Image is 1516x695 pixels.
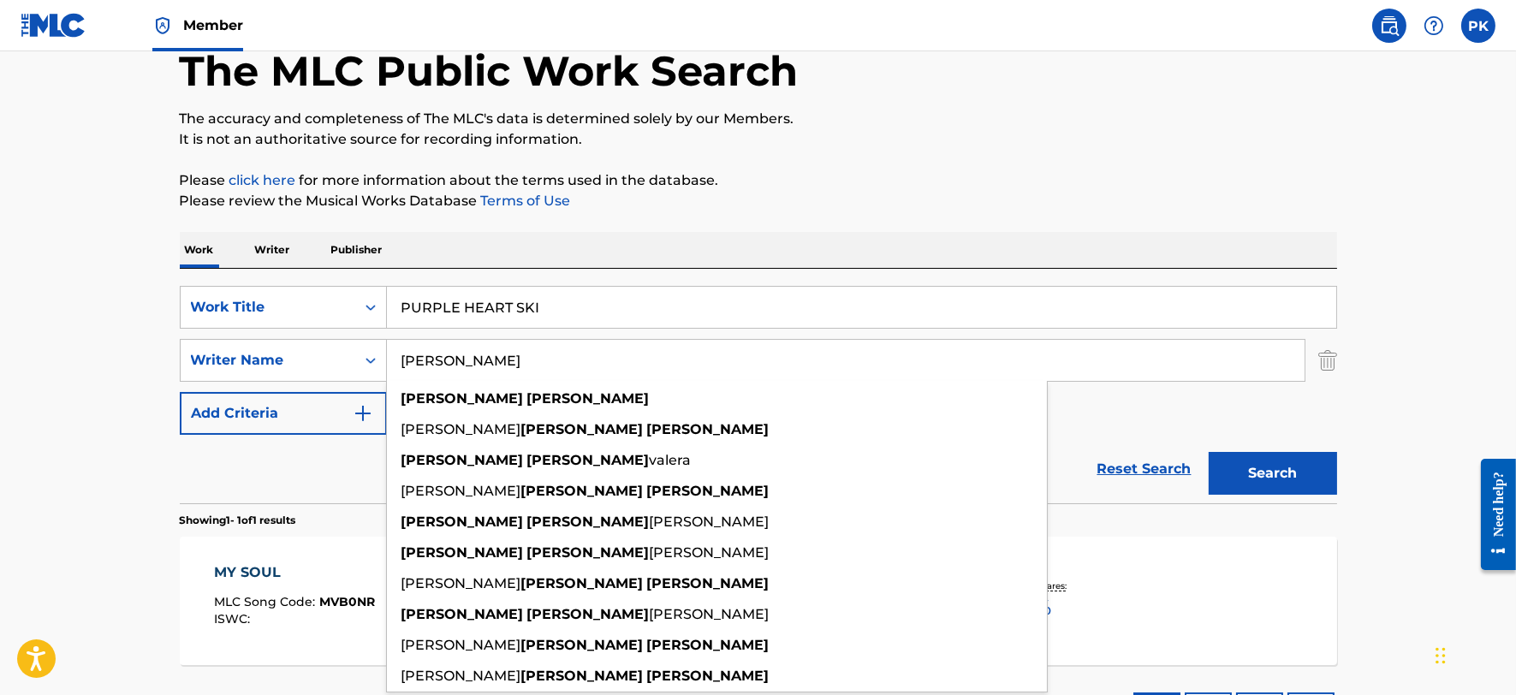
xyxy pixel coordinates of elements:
[1417,9,1451,43] div: Help
[1436,630,1446,681] div: Drag
[401,637,521,653] span: [PERSON_NAME]
[319,594,375,609] span: MVB0NR
[250,232,295,268] p: Writer
[401,421,521,437] span: [PERSON_NAME]
[401,668,521,684] span: [PERSON_NAME]
[152,15,173,36] img: Top Rightsholder
[180,170,1337,191] p: Please for more information about the terms used in the database.
[647,575,770,591] strong: [PERSON_NAME]
[647,637,770,653] strong: [PERSON_NAME]
[191,297,345,318] div: Work Title
[180,191,1337,211] p: Please review the Musical Works Database
[401,606,524,622] strong: [PERSON_NAME]
[191,350,345,371] div: Writer Name
[521,575,644,591] strong: [PERSON_NAME]
[527,452,650,468] strong: [PERSON_NAME]
[1372,9,1406,43] a: Public Search
[214,611,254,627] span: ISWC :
[647,668,770,684] strong: [PERSON_NAME]
[180,129,1337,150] p: It is not an authoritative source for recording information.
[650,606,770,622] span: [PERSON_NAME]
[650,452,692,468] span: valera
[1468,445,1516,583] iframe: Resource Center
[650,514,770,530] span: [PERSON_NAME]
[478,193,571,209] a: Terms of Use
[401,575,521,591] span: [PERSON_NAME]
[527,606,650,622] strong: [PERSON_NAME]
[527,544,650,561] strong: [PERSON_NAME]
[527,514,650,530] strong: [PERSON_NAME]
[180,392,387,435] button: Add Criteria
[650,544,770,561] span: [PERSON_NAME]
[521,483,644,499] strong: [PERSON_NAME]
[180,45,799,97] h1: The MLC Public Work Search
[180,513,296,528] p: Showing 1 - 1 of 1 results
[214,594,319,609] span: MLC Song Code :
[229,172,296,188] a: click here
[527,390,650,407] strong: [PERSON_NAME]
[1089,450,1200,488] a: Reset Search
[647,421,770,437] strong: [PERSON_NAME]
[521,421,644,437] strong: [PERSON_NAME]
[180,109,1337,129] p: The accuracy and completeness of The MLC's data is determined solely by our Members.
[180,286,1337,503] form: Search Form
[401,544,524,561] strong: [PERSON_NAME]
[180,537,1337,665] a: MY SOULMLC Song Code:MVB0NRISWC:Writers (1)[PERSON_NAME]Recording Artists (3)[PERSON_NAME], [PERS...
[214,562,375,583] div: MY SOUL
[326,232,388,268] p: Publisher
[1461,9,1495,43] div: User Menu
[1209,452,1337,495] button: Search
[180,232,219,268] p: Work
[353,403,373,424] img: 9d2ae6d4665cec9f34b9.svg
[1424,15,1444,36] img: help
[1318,339,1337,382] img: Delete Criterion
[401,514,524,530] strong: [PERSON_NAME]
[647,483,770,499] strong: [PERSON_NAME]
[401,452,524,468] strong: [PERSON_NAME]
[1430,613,1516,695] iframe: Chat Widget
[21,13,86,38] img: MLC Logo
[401,390,524,407] strong: [PERSON_NAME]
[401,483,521,499] span: [PERSON_NAME]
[521,668,644,684] strong: [PERSON_NAME]
[183,15,243,35] span: Member
[521,637,644,653] strong: [PERSON_NAME]
[1379,15,1400,36] img: search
